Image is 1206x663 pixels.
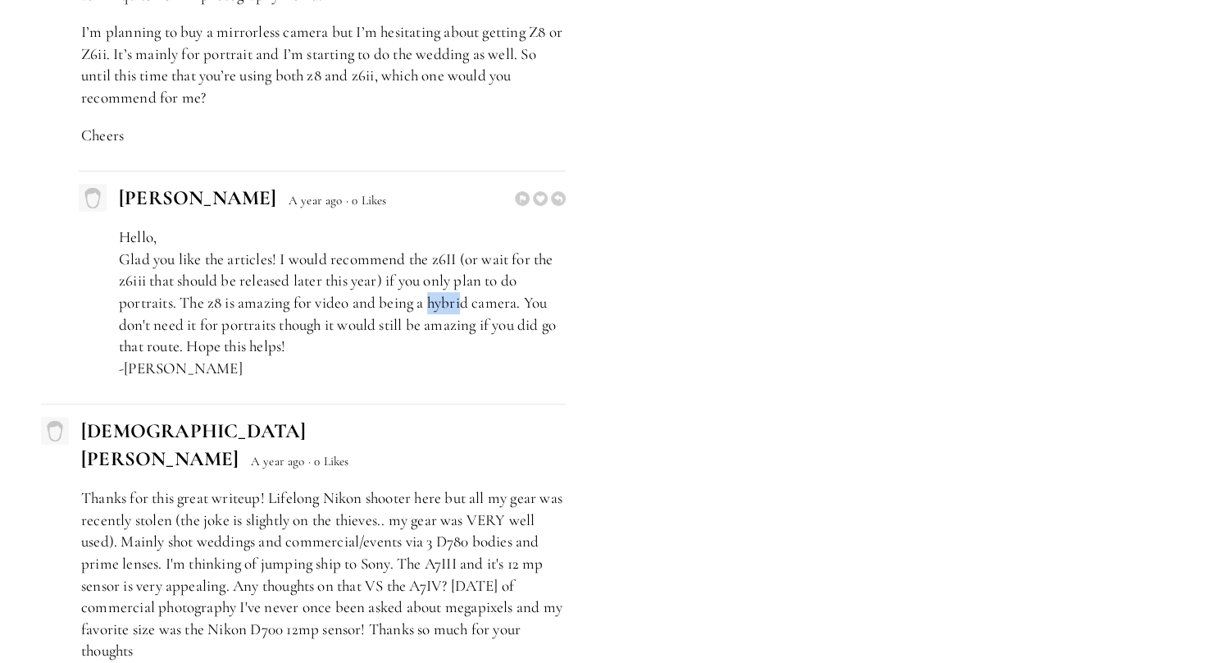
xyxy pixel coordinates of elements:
span: [DEMOGRAPHIC_DATA][PERSON_NAME] [81,418,306,471]
span: Reply [551,191,566,206]
span: Report [515,191,530,206]
p: Cheers [81,125,566,147]
span: [PERSON_NAME] [119,185,276,210]
span: · 0 Likes [308,454,349,469]
span: A year ago [289,193,343,208]
span: Like [533,191,548,206]
p: I’m planning to buy a mirrorless camera but I’m hesitating about getting Z8 or Z6ii. It’s mainly ... [81,21,566,108]
p: Thanks for this great writeup! Lifelong Nikon shooter here but all my gear was recently stolen (t... [81,487,566,662]
span: · 0 Likes [346,193,387,208]
p: Hello, Glad you like the articles! I would recommend the z6II (or wait for the z6iii that should ... [119,226,566,379]
span: A year ago [251,454,305,469]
